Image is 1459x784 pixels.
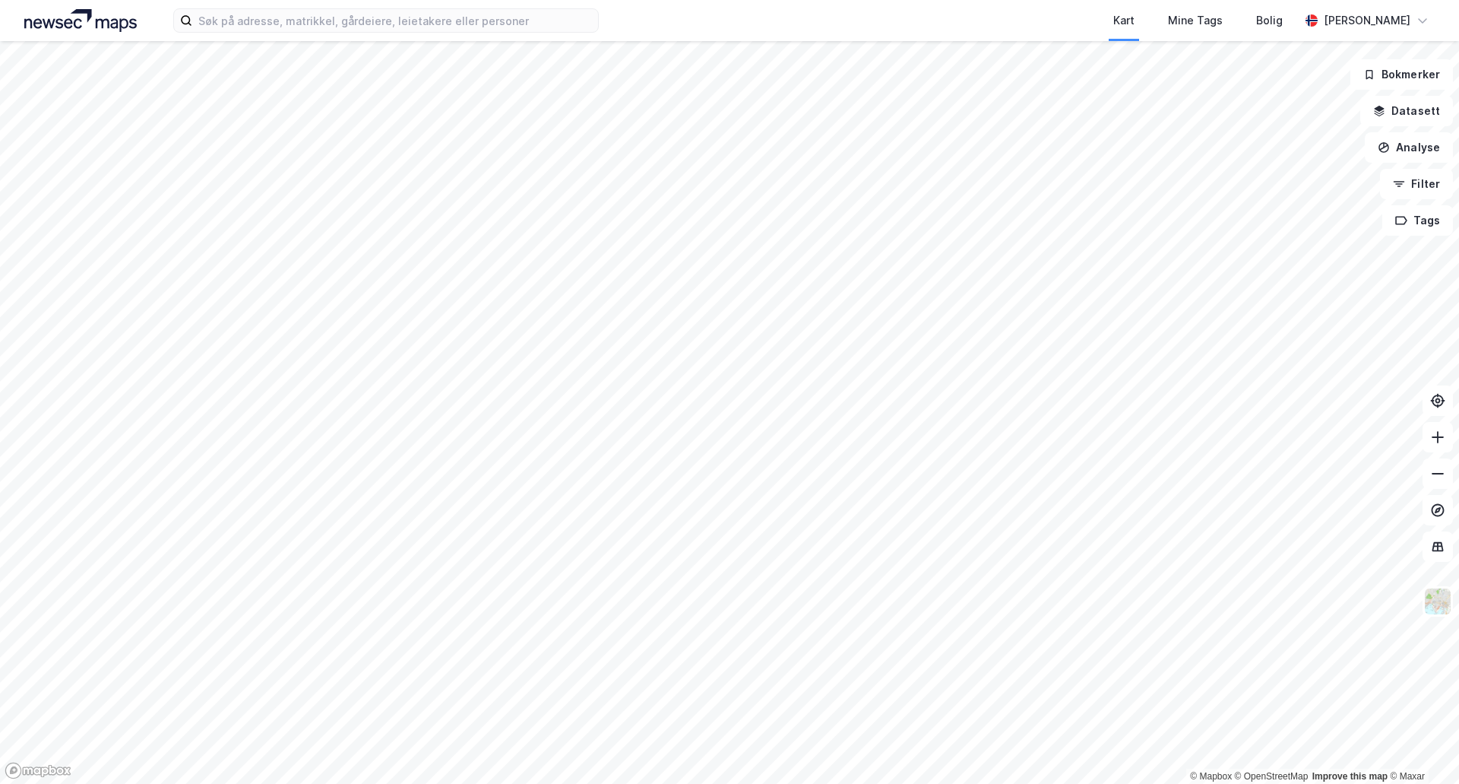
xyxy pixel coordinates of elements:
[1113,11,1135,30] div: Kart
[1360,96,1453,126] button: Datasett
[192,9,598,32] input: Søk på adresse, matrikkel, gårdeiere, leietakere eller personer
[1383,711,1459,784] iframe: Chat Widget
[24,9,137,32] img: logo.a4113a55bc3d86da70a041830d287a7e.svg
[1423,587,1452,616] img: Z
[5,762,71,779] a: Mapbox homepage
[1383,711,1459,784] div: Kontrollprogram for chat
[1190,771,1232,782] a: Mapbox
[1365,132,1453,163] button: Analyse
[1350,59,1453,90] button: Bokmerker
[1312,771,1388,782] a: Improve this map
[1168,11,1223,30] div: Mine Tags
[1382,205,1453,236] button: Tags
[1235,771,1309,782] a: OpenStreetMap
[1324,11,1410,30] div: [PERSON_NAME]
[1380,169,1453,199] button: Filter
[1256,11,1283,30] div: Bolig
